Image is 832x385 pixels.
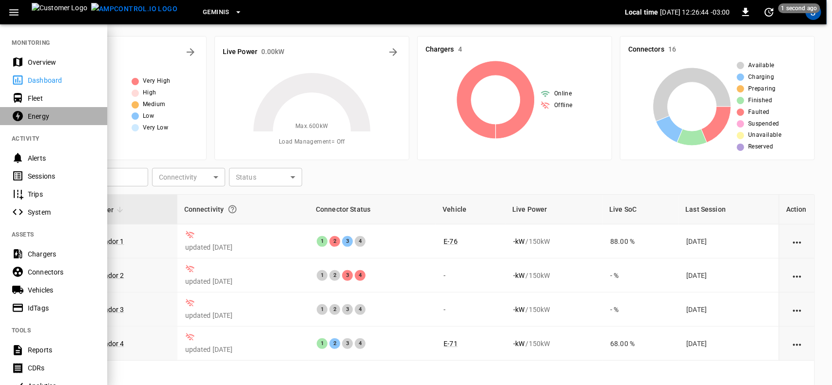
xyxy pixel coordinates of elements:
div: Chargers [28,249,96,259]
button: set refresh interval [761,4,777,20]
div: Dashboard [28,75,96,85]
div: Fleet [28,93,96,103]
div: Sessions [28,171,96,181]
div: System [28,207,96,217]
div: Overview [28,57,96,67]
p: Local time [625,7,658,17]
span: Geminis [203,7,230,18]
div: Connectors [28,267,96,277]
span: 1 second ago [778,3,820,13]
div: Trips [28,189,96,199]
div: Alerts [28,153,96,163]
p: [DATE] 12:26:44 -03:00 [660,7,730,17]
div: Energy [28,111,96,121]
img: ampcontrol.io logo [91,3,177,15]
div: Vehicles [28,285,96,295]
img: Customer Logo [32,3,87,21]
div: Reports [28,345,96,355]
div: IdTags [28,303,96,313]
div: CDRs [28,363,96,373]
